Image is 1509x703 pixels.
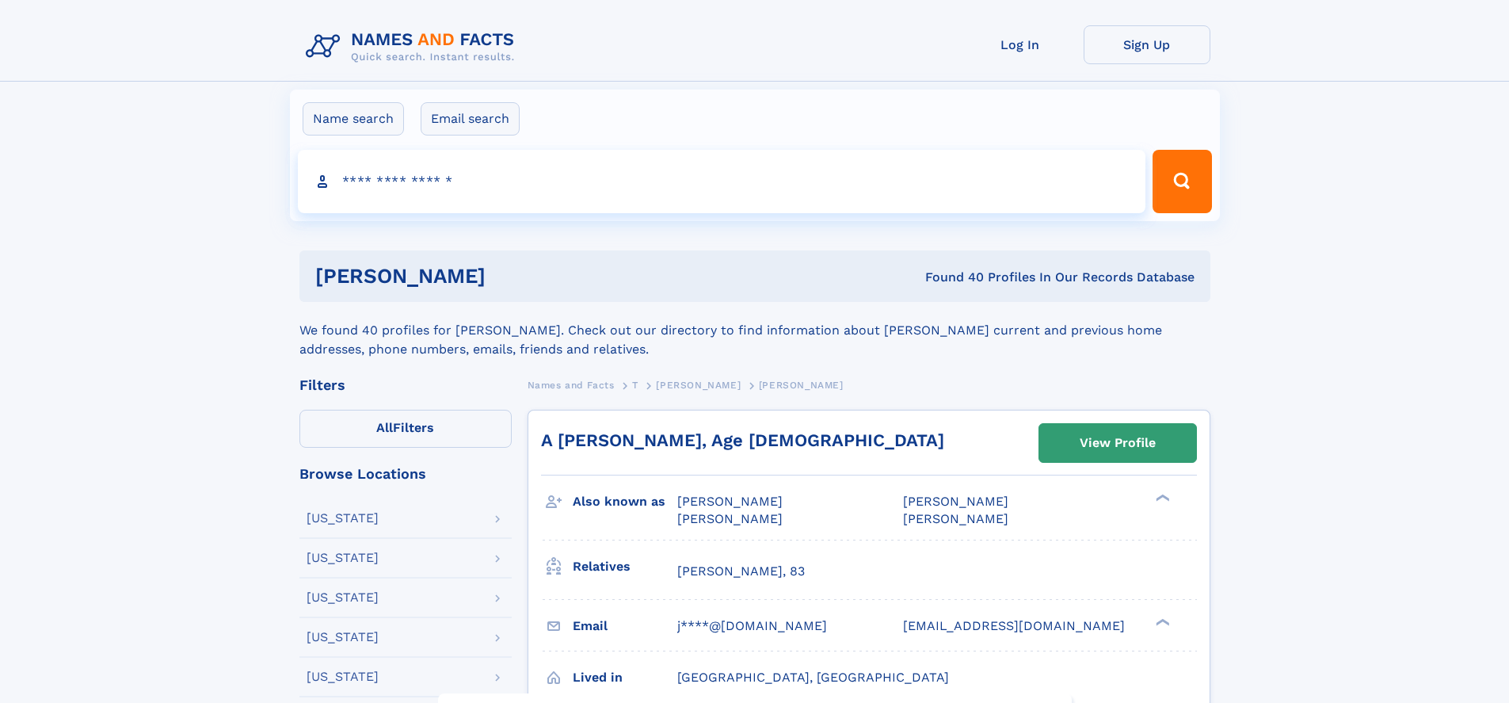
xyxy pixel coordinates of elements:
[573,488,677,515] h3: Also known as
[307,631,379,644] div: [US_STATE]
[315,266,706,286] h1: [PERSON_NAME]
[299,467,512,481] div: Browse Locations
[421,102,520,136] label: Email search
[298,150,1146,213] input: search input
[677,511,783,526] span: [PERSON_NAME]
[1152,617,1171,627] div: ❯
[1152,493,1171,503] div: ❯
[307,512,379,525] div: [US_STATE]
[1080,425,1156,461] div: View Profile
[573,664,677,691] h3: Lived in
[759,380,844,391] span: [PERSON_NAME]
[376,420,393,435] span: All
[541,430,944,450] a: A [PERSON_NAME], Age [DEMOGRAPHIC_DATA]
[632,380,638,391] span: T
[307,591,379,604] div: [US_STATE]
[903,494,1008,509] span: [PERSON_NAME]
[632,375,638,395] a: T
[656,380,741,391] span: [PERSON_NAME]
[677,494,783,509] span: [PERSON_NAME]
[656,375,741,395] a: [PERSON_NAME]
[677,563,805,580] a: [PERSON_NAME], 83
[528,375,615,395] a: Names and Facts
[573,613,677,640] h3: Email
[705,269,1195,286] div: Found 40 Profiles In Our Records Database
[303,102,404,136] label: Name search
[903,618,1125,633] span: [EMAIL_ADDRESS][DOMAIN_NAME]
[1153,150,1211,213] button: Search Button
[299,302,1210,359] div: We found 40 profiles for [PERSON_NAME]. Check out our directory to find information about [PERSON...
[307,552,379,564] div: [US_STATE]
[1084,25,1210,64] a: Sign Up
[299,378,512,392] div: Filters
[307,671,379,683] div: [US_STATE]
[299,410,512,448] label: Filters
[903,511,1008,526] span: [PERSON_NAME]
[573,553,677,580] h3: Relatives
[1039,424,1196,462] a: View Profile
[677,670,949,685] span: [GEOGRAPHIC_DATA], [GEOGRAPHIC_DATA]
[957,25,1084,64] a: Log In
[299,25,528,68] img: Logo Names and Facts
